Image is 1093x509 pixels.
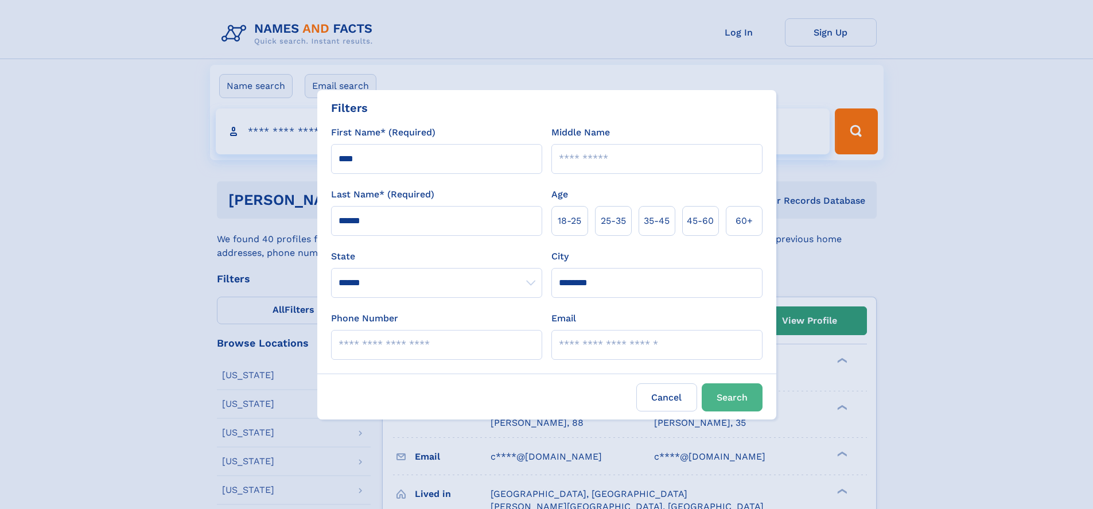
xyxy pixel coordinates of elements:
[687,214,714,228] span: 45‑60
[636,383,697,411] label: Cancel
[558,214,581,228] span: 18‑25
[644,214,670,228] span: 35‑45
[551,188,568,201] label: Age
[551,126,610,139] label: Middle Name
[551,312,576,325] label: Email
[601,214,626,228] span: 25‑35
[702,383,763,411] button: Search
[551,250,569,263] label: City
[331,126,435,139] label: First Name* (Required)
[331,250,542,263] label: State
[331,188,434,201] label: Last Name* (Required)
[736,214,753,228] span: 60+
[331,99,368,116] div: Filters
[331,312,398,325] label: Phone Number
